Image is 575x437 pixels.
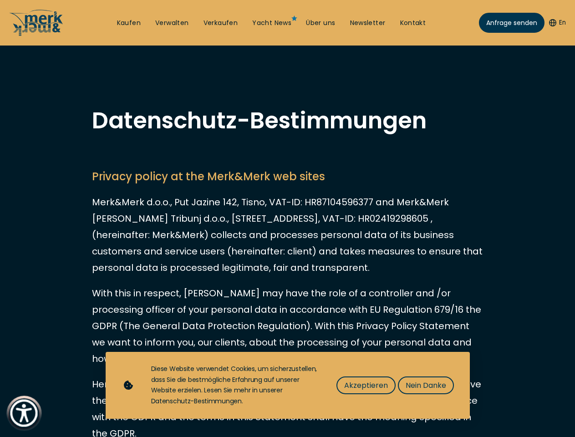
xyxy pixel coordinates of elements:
a: Anfrage senden [479,13,544,33]
button: En [549,18,566,27]
div: Diese Website verwendet Cookies, um sicherzustellen, dass Sie die bestmögliche Erfahrung auf unse... [151,364,318,407]
a: Datenschutz-Bestimmungen [151,396,242,406]
button: Show Accessibility Preferences [8,397,41,430]
a: Yacht News [252,19,291,28]
span: Nein Danke [406,380,446,391]
a: Newsletter [350,19,386,28]
p: Merk&Merk d.o.o., Put Jazine 142, Tisno, VAT-ID: HR87104596377 and Merk&Merk [PERSON_NAME] Tribun... [92,194,483,276]
h1: Datenschutz-Bestimmungen [92,109,483,132]
a: Über uns [306,19,335,28]
a: Kaufen [117,19,141,28]
a: Kontakt [400,19,426,28]
span: Akzeptieren [344,380,388,391]
p: With this in respect, [PERSON_NAME] may have the role of a controller and /or processing officer ... [92,285,483,367]
h2: Privacy policy at the Merk&Merk web sites [92,168,483,185]
button: Akzeptieren [336,376,396,394]
a: Verkaufen [204,19,238,28]
a: Verwalten [155,19,189,28]
button: Nein Danke [398,376,454,394]
span: Anfrage senden [486,18,537,28]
